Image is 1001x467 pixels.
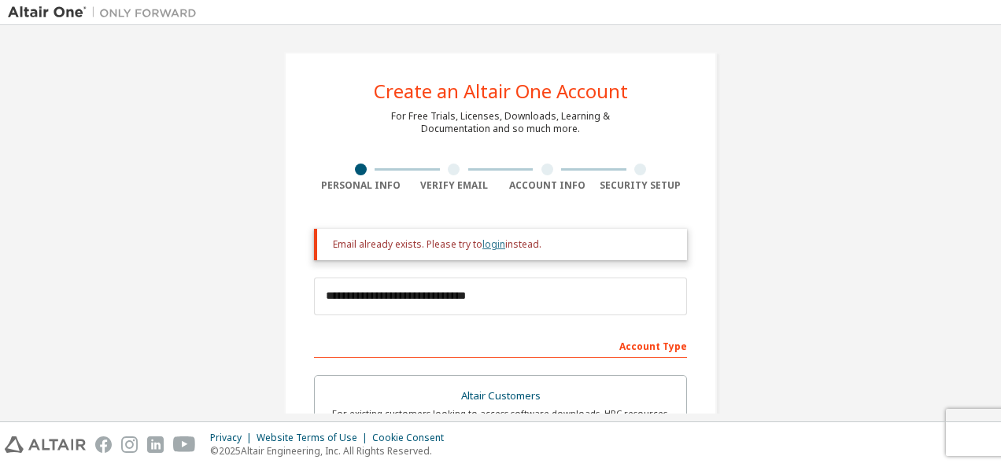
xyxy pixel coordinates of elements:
[314,179,408,192] div: Personal Info
[482,237,505,251] a: login
[5,436,86,453] img: altair_logo.svg
[95,436,112,453] img: facebook.svg
[324,407,677,432] div: For existing customers looking to access software downloads, HPC resources, community, trainings ...
[121,436,138,453] img: instagram.svg
[210,432,257,444] div: Privacy
[324,385,677,407] div: Altair Customers
[408,179,501,192] div: Verify Email
[391,110,610,135] div: For Free Trials, Licenses, Downloads, Learning & Documentation and so much more.
[372,432,453,444] div: Cookie Consent
[257,432,372,444] div: Website Terms of Use
[500,179,594,192] div: Account Info
[8,5,205,20] img: Altair One
[333,238,674,251] div: Email already exists. Please try to instead.
[314,333,687,358] div: Account Type
[210,444,453,458] p: © 2025 Altair Engineering, Inc. All Rights Reserved.
[374,82,628,101] div: Create an Altair One Account
[594,179,688,192] div: Security Setup
[147,436,164,453] img: linkedin.svg
[173,436,196,453] img: youtube.svg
